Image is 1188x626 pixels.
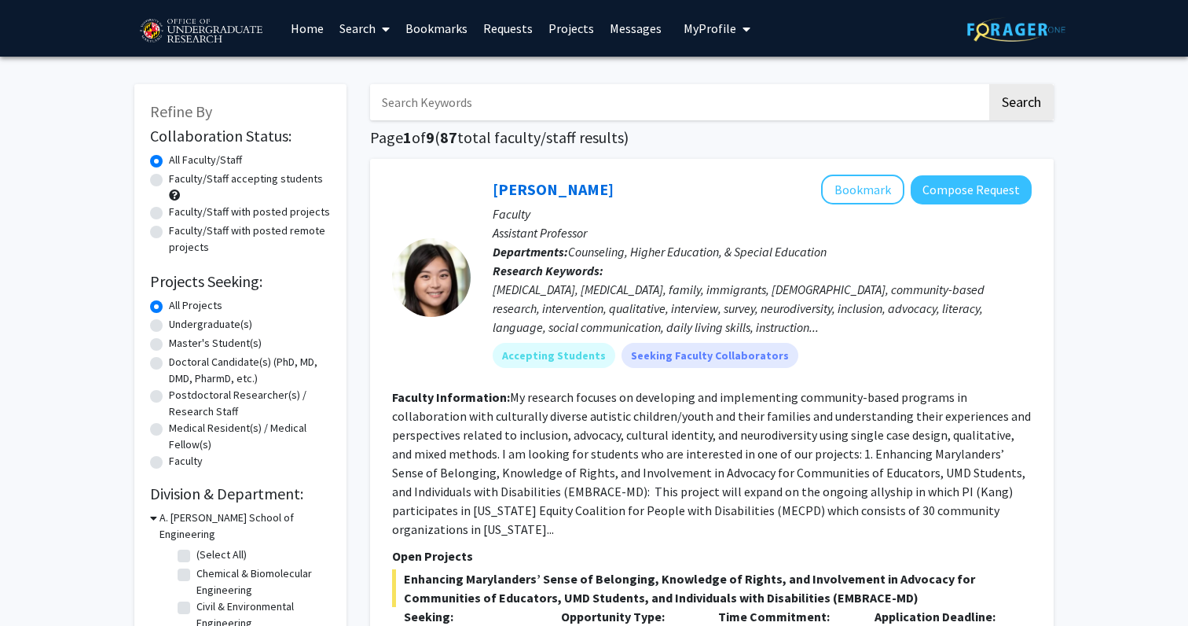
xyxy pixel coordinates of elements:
[332,1,398,56] a: Search
[370,128,1054,147] h1: Page of ( total faculty/staff results)
[392,389,1031,537] fg-read-more: My research focuses on developing and implementing community-based programs in collaboration with...
[150,484,331,503] h2: Division & Department:
[169,204,330,220] label: Faculty/Staff with posted projects
[159,510,331,543] h3: A. [PERSON_NAME] School of Engineering
[475,1,541,56] a: Requests
[398,1,475,56] a: Bookmarks
[134,12,267,51] img: University of Maryland Logo
[169,316,252,333] label: Undergraduate(s)
[403,127,412,147] span: 1
[150,272,331,291] h2: Projects Seeking:
[196,565,327,598] label: Chemical & Biomolecular Engineering
[392,547,1032,565] p: Open Projects
[169,335,262,352] label: Master's Student(s)
[989,84,1054,120] button: Search
[150,127,331,145] h2: Collaboration Status:
[426,127,434,147] span: 9
[196,547,247,563] label: (Select All)
[150,101,212,121] span: Refine By
[169,152,242,168] label: All Faculty/Staff
[493,244,568,260] b: Departments:
[684,20,736,36] span: My Profile
[370,84,987,120] input: Search Keywords
[568,244,827,260] span: Counseling, Higher Education, & Special Education
[602,1,669,56] a: Messages
[874,607,1008,626] p: Application Deadline:
[493,343,615,368] mat-chip: Accepting Students
[12,555,67,614] iframe: Chat
[621,343,798,368] mat-chip: Seeking Faculty Collaborators
[392,569,1032,607] span: Enhancing Marylanders’ Sense of Belonging, Knowledge of Rights, and Involvement in Advocacy for C...
[718,607,852,626] p: Time Commitment:
[493,204,1032,223] p: Faculty
[821,175,904,204] button: Add Veronica Kang to Bookmarks
[169,223,331,256] label: Faculty/Staff with posted remote projects
[169,387,331,420] label: Postdoctoral Researcher(s) / Research Staff
[392,389,510,405] b: Faculty Information:
[541,1,602,56] a: Projects
[493,280,1032,337] div: [MEDICAL_DATA], [MEDICAL_DATA], family, immigrants, [DEMOGRAPHIC_DATA], community-based research,...
[169,297,222,314] label: All Projects
[493,223,1032,242] p: Assistant Professor
[169,420,331,453] label: Medical Resident(s) / Medical Fellow(s)
[561,607,695,626] p: Opportunity Type:
[169,453,203,469] label: Faculty
[404,607,537,626] p: Seeking:
[911,175,1032,204] button: Compose Request to Veronica Kang
[169,171,323,187] label: Faculty/Staff accepting students
[493,263,603,278] b: Research Keywords:
[493,179,614,199] a: [PERSON_NAME]
[440,127,457,147] span: 87
[283,1,332,56] a: Home
[967,17,1065,42] img: ForagerOne Logo
[169,354,331,387] label: Doctoral Candidate(s) (PhD, MD, DMD, PharmD, etc.)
